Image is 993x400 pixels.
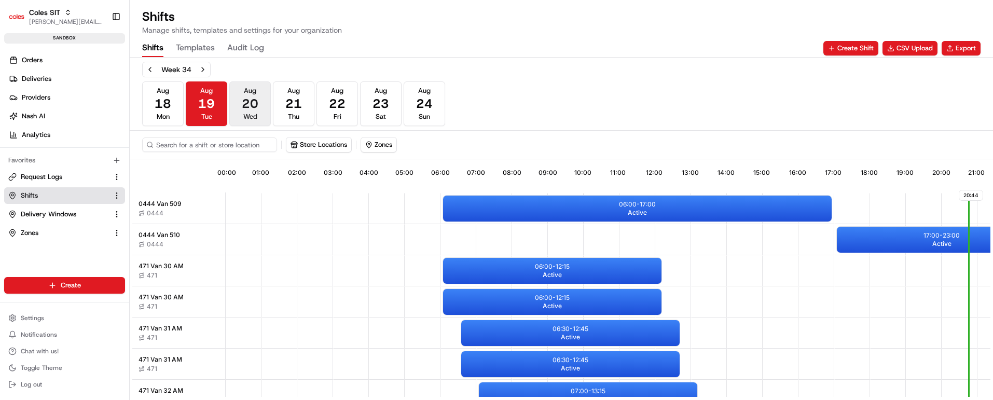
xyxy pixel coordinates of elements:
[431,169,450,177] span: 06:00
[4,4,107,29] button: Coles SITColes SIT[PERSON_NAME][EMAIL_ADDRESS][PERSON_NAME][PERSON_NAME][DOMAIN_NAME]
[21,380,42,389] span: Log out
[4,187,125,204] button: Shifts
[6,146,84,165] a: 📗Knowledge Base
[10,151,19,160] div: 📗
[147,271,157,280] span: 471
[923,231,960,240] p: 17:00 - 23:00
[4,52,129,68] a: Orders
[22,112,45,121] span: Nash AI
[143,62,157,77] button: Previous week
[21,330,57,339] span: Notifications
[376,112,386,121] span: Sat
[823,41,878,56] button: Create Shift
[88,151,96,160] div: 💻
[103,176,126,184] span: Pylon
[22,74,51,84] span: Deliveries
[155,95,171,112] span: 18
[139,355,182,364] span: 471 Van 31 AM
[196,62,210,77] button: Next week
[227,39,264,57] button: Audit Log
[543,271,562,279] span: Active
[176,39,215,57] button: Templates
[84,146,171,165] a: 💻API Documentation
[753,169,770,177] span: 15:00
[22,56,43,65] span: Orders
[139,271,157,280] button: 471
[942,41,981,56] button: Export
[825,169,842,177] span: 17:00
[553,356,588,364] p: 06:30 - 12:45
[21,150,79,161] span: Knowledge Base
[404,81,445,126] button: Aug24Sun
[244,86,256,95] span: Aug
[142,81,184,126] button: Aug18Mon
[22,93,50,102] span: Providers
[718,169,735,177] span: 14:00
[360,169,378,177] span: 04:00
[142,137,277,152] input: Search for a shift or store location
[21,191,38,200] span: Shifts
[4,33,125,44] div: sandbox
[21,210,76,219] span: Delivery Windows
[375,86,387,95] span: Aug
[198,95,215,112] span: 19
[561,333,580,341] span: Active
[360,81,402,126] button: Aug23Sat
[98,150,167,161] span: API Documentation
[142,8,342,25] h1: Shifts
[416,95,433,112] span: 24
[4,344,125,358] button: Chat with us!
[287,86,300,95] span: Aug
[147,209,163,217] span: 0444
[4,169,125,185] button: Request Logs
[324,169,342,177] span: 03:00
[29,18,103,26] button: [PERSON_NAME][EMAIL_ADDRESS][PERSON_NAME][PERSON_NAME][DOMAIN_NAME]
[157,86,169,95] span: Aug
[147,240,163,249] span: 0444
[35,99,170,109] div: Start new chat
[571,387,605,395] p: 07:00 - 13:15
[229,81,271,126] button: Aug20Wed
[73,175,126,184] a: Powered byPylon
[285,95,302,112] span: 21
[61,281,81,290] span: Create
[561,364,580,373] span: Active
[395,169,413,177] span: 05:00
[8,228,108,238] a: Zones
[331,86,343,95] span: Aug
[316,81,358,126] button: Aug22Fri
[4,127,129,143] a: Analytics
[8,8,25,25] img: Coles SIT
[361,137,397,153] button: Zones
[139,387,183,395] span: 471 Van 32 AM
[139,334,157,342] button: 471
[334,112,341,121] span: Fri
[553,325,588,333] p: 06:30 - 12:45
[610,169,626,177] span: 11:00
[139,200,182,208] span: 0444 Van 509
[4,225,125,241] button: Zones
[142,25,342,35] p: Manage shifts, templates and settings for your organization
[543,302,562,310] span: Active
[273,81,314,126] button: Aug21Thu
[147,365,157,373] span: 471
[932,240,951,248] span: Active
[4,89,129,106] a: Providers
[21,172,62,182] span: Request Logs
[539,169,557,177] span: 09:00
[21,347,59,355] span: Chat with us!
[932,169,950,177] span: 20:00
[21,228,38,238] span: Zones
[139,231,180,239] span: 0444 Van 510
[139,209,163,217] button: 0444
[882,41,937,56] button: CSV Upload
[574,169,591,177] span: 10:00
[139,302,157,311] button: 471
[535,263,570,271] p: 06:00 - 12:15
[8,210,108,219] a: Delivery Windows
[27,67,171,78] input: Clear
[418,86,431,95] span: Aug
[4,311,125,325] button: Settings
